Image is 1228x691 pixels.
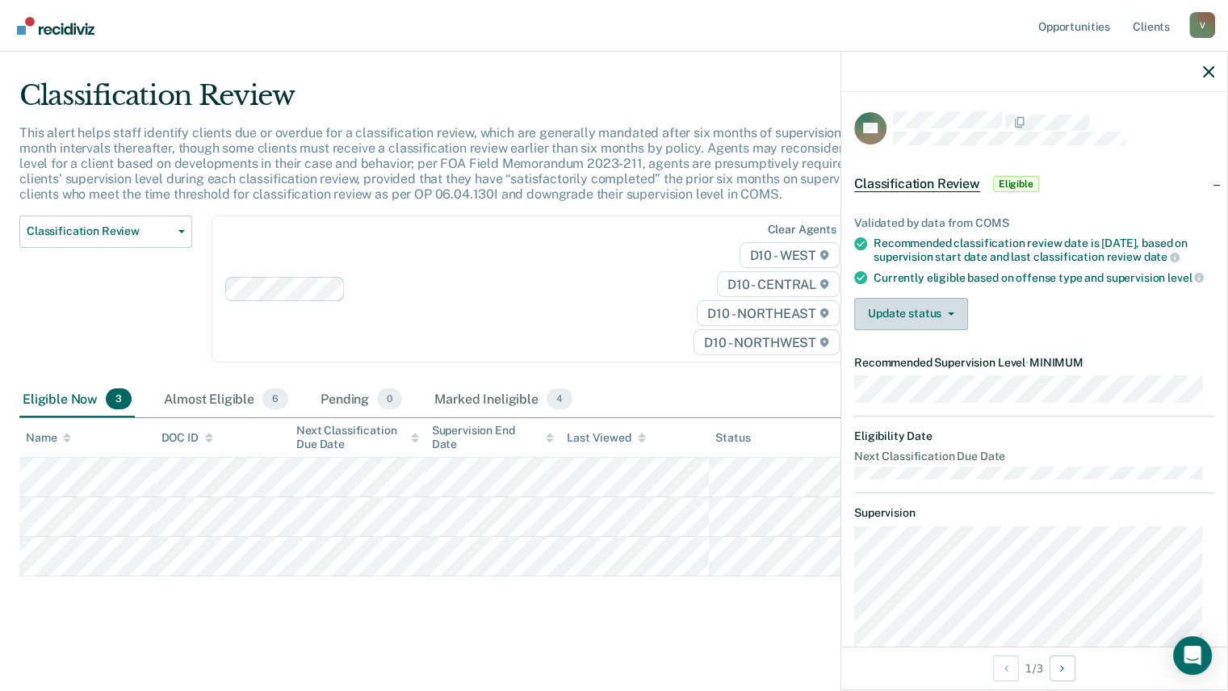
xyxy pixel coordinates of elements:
[161,382,291,417] div: Almost Eligible
[1025,356,1029,369] span: •
[694,329,839,355] span: D10 - NORTHWEST
[432,424,555,451] div: Supervision End Date
[715,431,750,445] div: Status
[854,216,1214,230] div: Validated by data from COMS
[697,300,839,326] span: D10 - NORTHEAST
[740,242,840,268] span: D10 - WEST
[296,424,419,451] div: Next Classification Due Date
[26,431,71,445] div: Name
[17,17,94,35] img: Recidiviz
[1173,636,1212,675] div: Open Intercom Messenger
[841,647,1227,689] div: 1 / 3
[767,223,836,237] div: Clear agents
[993,655,1019,681] button: Previous Opportunity
[854,176,980,192] span: Classification Review
[854,356,1214,370] dt: Recommended Supervision Level MINIMUM
[854,506,1214,520] dt: Supervision
[1189,12,1215,38] div: V
[841,158,1227,210] div: Classification ReviewEligible
[19,125,937,203] p: This alert helps staff identify clients due or overdue for a classification review, which are gen...
[1189,12,1215,38] button: Profile dropdown button
[874,270,1214,285] div: Currently eligible based on offense type and supervision
[106,388,132,409] span: 3
[1050,655,1075,681] button: Next Opportunity
[317,382,405,417] div: Pending
[377,388,402,409] span: 0
[854,298,968,330] button: Update status
[27,224,172,238] span: Classification Review
[567,431,645,445] div: Last Viewed
[874,237,1214,264] div: Recommended classification review date is [DATE], based on supervision start date and last classi...
[19,79,941,125] div: Classification Review
[993,176,1039,192] span: Eligible
[1143,250,1179,263] span: date
[262,388,288,409] span: 6
[717,271,840,297] span: D10 - CENTRAL
[19,382,135,417] div: Eligible Now
[854,450,1214,463] dt: Next Classification Due Date
[161,431,213,445] div: DOC ID
[547,388,572,409] span: 4
[431,382,576,417] div: Marked Ineligible
[1167,271,1204,284] span: level
[854,429,1214,443] dt: Eligibility Date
